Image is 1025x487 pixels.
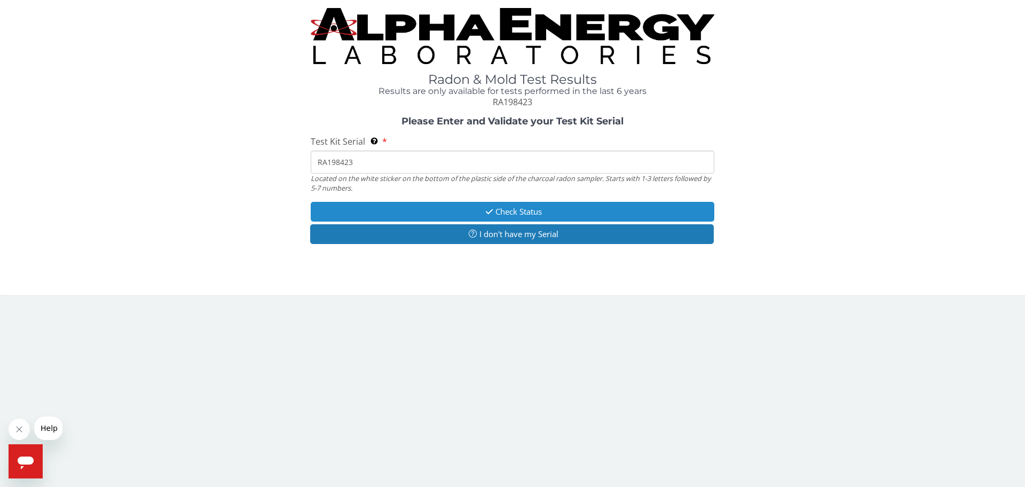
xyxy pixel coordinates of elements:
iframe: Close message [9,419,30,440]
span: RA198423 [493,96,532,108]
h4: Results are only available for tests performed in the last 6 years [311,87,714,96]
span: Test Kit Serial [311,136,365,147]
iframe: Button to launch messaging window [9,444,43,478]
img: TightCrop.jpg [311,8,714,64]
div: Located on the white sticker on the bottom of the plastic side of the charcoal radon sampler. Sta... [311,174,714,193]
button: I don't have my Serial [310,224,714,244]
h1: Radon & Mold Test Results [311,73,714,87]
strong: Please Enter and Validate your Test Kit Serial [401,115,624,127]
iframe: Message from company [34,417,62,440]
button: Check Status [311,202,714,222]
